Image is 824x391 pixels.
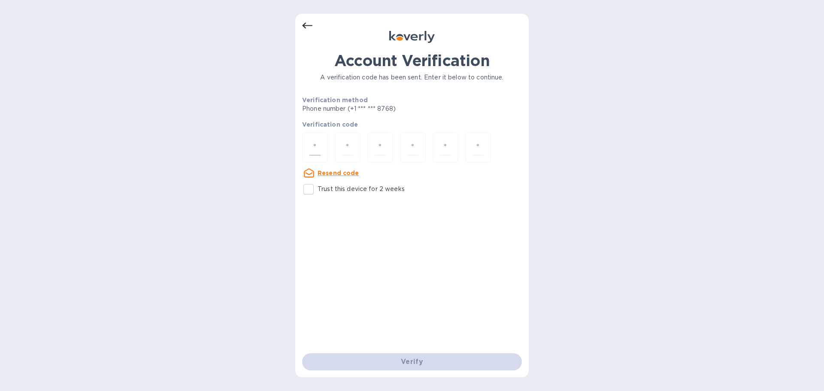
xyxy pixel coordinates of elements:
u: Resend code [318,170,359,176]
p: Phone number (+1 *** *** 8768) [302,104,461,113]
p: A verification code has been sent. Enter it below to continue. [302,73,522,82]
p: Verification code [302,120,522,129]
p: Trust this device for 2 weeks [318,185,405,194]
h1: Account Verification [302,52,522,70]
b: Verification method [302,97,368,103]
